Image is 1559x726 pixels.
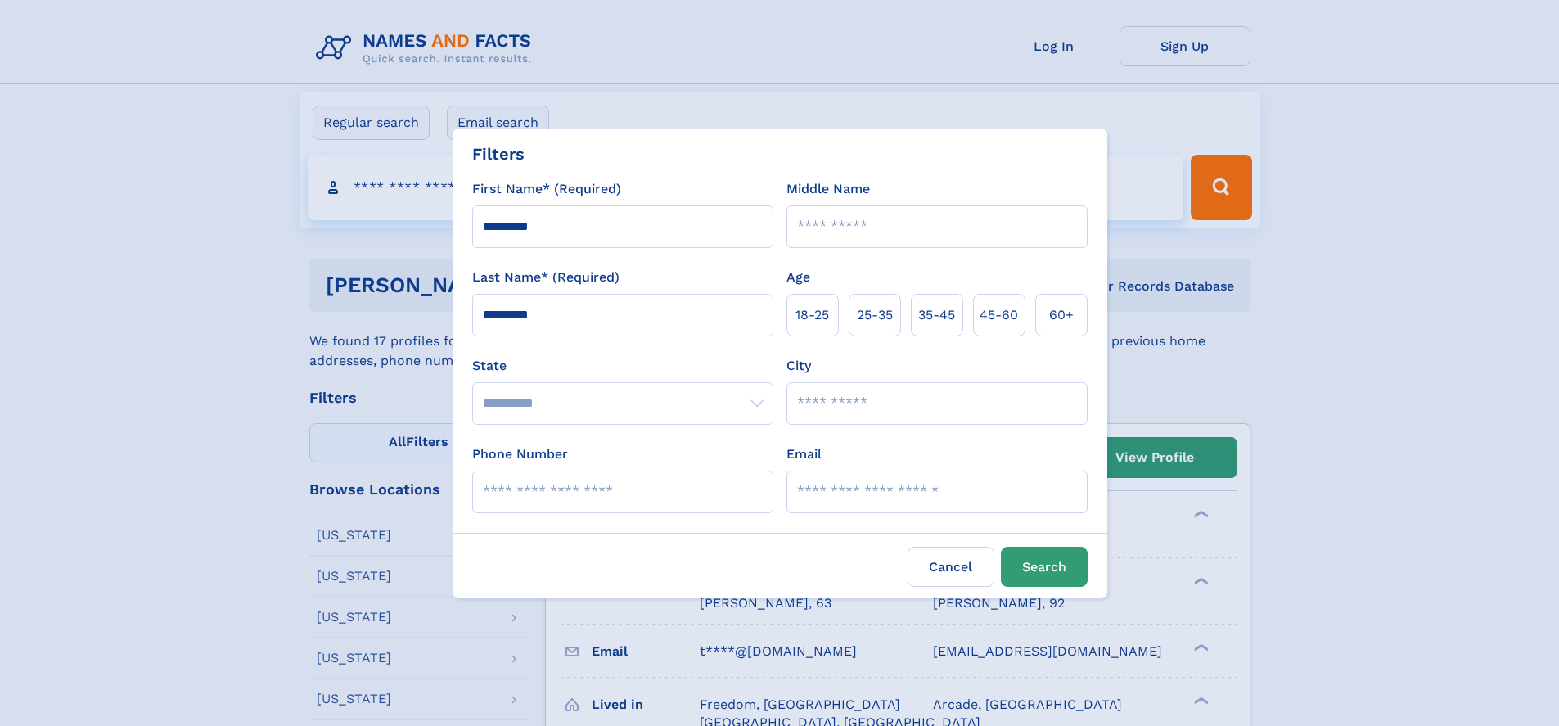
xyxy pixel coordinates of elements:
label: Cancel [908,547,994,587]
label: Email [786,444,822,464]
label: State [472,356,773,376]
label: City [786,356,811,376]
div: Filters [472,142,525,166]
span: 45‑60 [980,305,1018,325]
label: Last Name* (Required) [472,268,620,287]
label: Age [786,268,810,287]
span: 25‑35 [857,305,893,325]
label: Middle Name [786,179,870,199]
label: Phone Number [472,444,568,464]
span: 35‑45 [918,305,955,325]
label: First Name* (Required) [472,179,621,199]
button: Search [1001,547,1088,587]
span: 18‑25 [795,305,829,325]
span: 60+ [1049,305,1074,325]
